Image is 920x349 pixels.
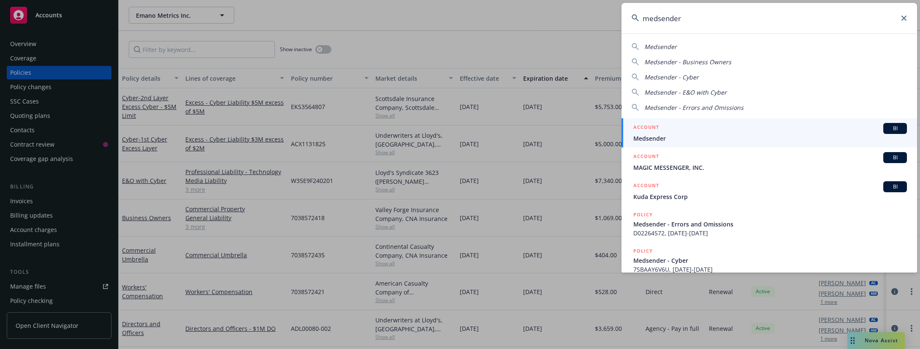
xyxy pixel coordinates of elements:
[633,247,653,255] h5: POLICY
[633,152,659,162] h5: ACCOUNT
[633,192,907,201] span: Kuda Express Corp
[633,163,907,172] span: MAGIC MESSENGER, INC.
[633,229,907,237] span: D02264572, [DATE]-[DATE]
[887,154,904,161] span: BI
[633,210,653,219] h5: POLICY
[633,220,907,229] span: Medsender - Errors and Omissions
[621,177,917,206] a: ACCOUNTBIKuda Express Corp
[633,123,659,133] h5: ACCOUNT
[633,181,659,191] h5: ACCOUNT
[644,43,677,51] span: Medsender
[633,256,907,265] span: Medsender - Cyber
[644,73,699,81] span: Medsender - Cyber
[621,118,917,147] a: ACCOUNTBIMedsender
[644,104,744,112] span: Medsender - Errors and Omissions
[887,125,904,132] span: BI
[887,183,904,191] span: BI
[633,134,907,143] span: Medsender
[621,206,917,242] a: POLICYMedsender - Errors and OmissionsD02264572, [DATE]-[DATE]
[621,242,917,278] a: POLICYMedsender - Cyber7SBAAY6V6U, [DATE]-[DATE]
[621,3,917,33] input: Search...
[621,147,917,177] a: ACCOUNTBIMAGIC MESSENGER, INC.
[633,265,907,274] span: 7SBAAY6V6U, [DATE]-[DATE]
[644,58,731,66] span: Medsender - Business Owners
[644,88,727,96] span: Medsender - E&O with Cyber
